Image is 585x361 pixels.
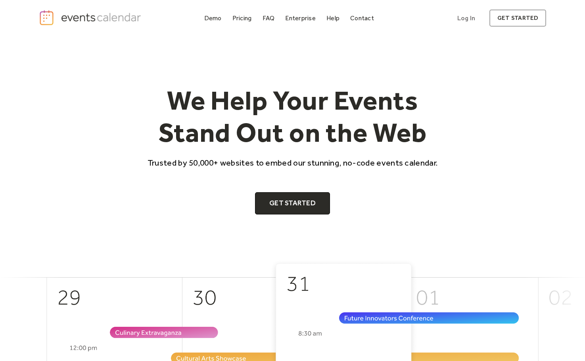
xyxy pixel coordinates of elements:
[350,16,374,20] div: Contact
[282,13,318,23] a: Enterprise
[489,10,546,27] a: get started
[326,16,339,20] div: Help
[201,13,225,23] a: Demo
[323,13,343,23] a: Help
[204,16,222,20] div: Demo
[263,16,275,20] div: FAQ
[140,84,445,149] h1: We Help Your Events Stand Out on the Web
[255,192,330,214] a: Get Started
[259,13,278,23] a: FAQ
[285,16,315,20] div: Enterprise
[232,16,252,20] div: Pricing
[449,10,483,27] a: Log In
[229,13,255,23] a: Pricing
[140,157,445,168] p: Trusted by 50,000+ websites to embed our stunning, no-code events calendar.
[347,13,377,23] a: Contact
